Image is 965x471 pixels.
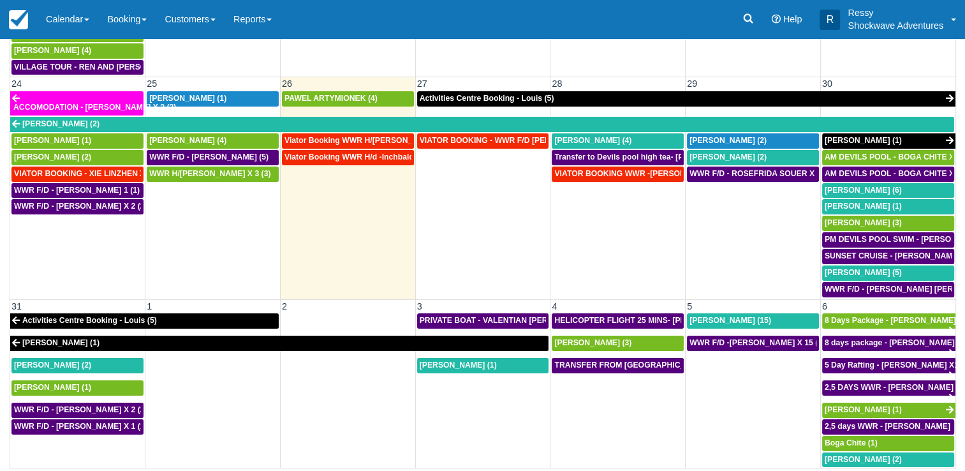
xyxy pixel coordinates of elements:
[417,133,549,149] a: VIATOR BOOKING - WWR F/D [PERSON_NAME] X 2 (3)
[149,153,269,161] span: WWR F/D - [PERSON_NAME] (5)
[848,19,943,32] p: Shockwave Adventures
[147,91,279,107] a: [PERSON_NAME] (1)
[417,358,549,373] a: [PERSON_NAME] (1)
[825,268,902,277] span: [PERSON_NAME] (5)
[825,218,902,227] span: [PERSON_NAME] (3)
[14,169,161,178] span: VIATOR BOOKING - XIE LINZHEN X4 (4)
[687,336,819,351] a: WWR F/D -[PERSON_NAME] X 15 (15)
[822,265,954,281] a: [PERSON_NAME] (5)
[145,301,153,311] span: 1
[822,358,955,373] a: 5 Day Rafting - [PERSON_NAME] X1 (1)
[686,301,693,311] span: 5
[687,150,819,165] a: [PERSON_NAME] (2)
[825,186,902,195] span: [PERSON_NAME] (6)
[11,150,144,165] a: [PERSON_NAME] (2)
[10,91,144,116] a: ACCOMODATION - [PERSON_NAME] X 2 (2)
[420,361,497,370] span: [PERSON_NAME] (1)
[11,380,144,396] a: [PERSON_NAME] (1)
[147,167,279,182] a: WWR H/[PERSON_NAME] X 3 (3)
[821,301,829,311] span: 6
[147,150,279,165] a: WWR F/D - [PERSON_NAME] (5)
[689,153,767,161] span: [PERSON_NAME] (2)
[822,232,954,248] a: PM DEVILS POOL SWIM - [PERSON_NAME] X 2 (2)
[22,338,99,347] span: [PERSON_NAME] (1)
[14,136,91,145] span: [PERSON_NAME] (1)
[689,338,829,347] span: WWR F/D -[PERSON_NAME] X 15 (15)
[783,14,802,24] span: Help
[689,316,771,325] span: [PERSON_NAME] (15)
[550,301,558,311] span: 4
[417,91,955,107] a: Activities Centre Booking - Louis (5)
[11,358,144,373] a: [PERSON_NAME] (2)
[822,282,954,297] a: WWR F/D - [PERSON_NAME] [PERSON_NAME] OHKKA X1 (1)
[554,136,631,145] span: [PERSON_NAME] (4)
[550,78,563,89] span: 28
[11,60,144,75] a: VILLAGE TOUR - REN AND [PERSON_NAME] X4 (4)
[11,419,144,435] a: WWR F/D - [PERSON_NAME] X 1 (1)
[13,103,176,112] span: ACCOMODATION - [PERSON_NAME] X 2 (2)
[11,403,144,418] a: WWR F/D - [PERSON_NAME] X 2 (2)
[822,183,954,198] a: [PERSON_NAME] (6)
[554,316,761,325] span: HELICOPTER FLIGHT 25 MINS- [PERSON_NAME] X1 (1)
[9,10,28,29] img: checkfront-main-nav-mini-logo.png
[22,316,157,325] span: Activities Centre Booking - Louis (5)
[416,78,429,89] span: 27
[11,43,144,59] a: [PERSON_NAME] (4)
[11,199,144,214] a: WWR F/D - [PERSON_NAME] X 2 (2)
[552,133,684,149] a: [PERSON_NAME] (4)
[14,383,91,392] span: [PERSON_NAME] (1)
[420,316,620,325] span: PRIVATE BOAT - VALENTIAN [PERSON_NAME] X 4 (4)
[825,438,878,447] span: Boga Chite (1)
[145,78,158,89] span: 25
[552,336,684,351] a: [PERSON_NAME] (3)
[11,183,144,198] a: WWR F/D - [PERSON_NAME] 1 (1)
[14,202,147,211] span: WWR F/D - [PERSON_NAME] X 2 (2)
[822,313,955,329] a: 8 Days Package - [PERSON_NAME] (1)
[821,78,834,89] span: 30
[822,150,954,165] a: AM DEVILS POOL - BOGA CHITE X 1 (1)
[554,361,860,370] span: TRANSFER FROM [GEOGRAPHIC_DATA] TO VIC FALLS - [PERSON_NAME] X 1 (1)
[686,78,698,89] span: 29
[420,136,623,145] span: VIATOR BOOKING - WWR F/D [PERSON_NAME] X 2 (3)
[284,94,378,103] span: PAWEL ARTYMIONEK (4)
[14,186,140,195] span: WWR F/D - [PERSON_NAME] 1 (1)
[14,46,91,55] span: [PERSON_NAME] (4)
[822,419,954,435] a: 2,5 days WWR - [PERSON_NAME] X2 (2)
[10,78,23,89] span: 24
[822,249,954,264] a: SUNSET CRUISE - [PERSON_NAME] X1 (5)
[10,336,549,351] a: [PERSON_NAME] (1)
[149,94,226,103] span: [PERSON_NAME] (1)
[822,403,955,418] a: [PERSON_NAME] (1)
[822,336,955,351] a: 8 days package - [PERSON_NAME] X1 (1)
[284,153,507,161] span: Viator Booking WWR H/d -Inchbald [PERSON_NAME] X 4 (4)
[552,313,684,329] a: HELICOPTER FLIGHT 25 MINS- [PERSON_NAME] X1 (1)
[10,313,279,329] a: Activities Centre Booking - Louis (5)
[420,94,554,103] span: Activities Centre Booking - Louis (5)
[687,313,819,329] a: [PERSON_NAME] (15)
[554,169,739,178] span: VIATOR BOOKING WWR -[PERSON_NAME] X2 (2)
[848,6,943,19] p: Ressy
[282,150,414,165] a: Viator Booking WWR H/d -Inchbald [PERSON_NAME] X 4 (4)
[825,455,902,464] span: [PERSON_NAME] (2)
[282,133,414,149] a: Viator Booking WWR H/[PERSON_NAME] X 8 (8)
[10,301,23,311] span: 31
[552,150,684,165] a: Transfer to Devils pool high tea- [PERSON_NAME] X4 (4)
[417,313,549,329] a: PRIVATE BOAT - VALENTIAN [PERSON_NAME] X 4 (4)
[281,301,288,311] span: 2
[14,361,91,370] span: [PERSON_NAME] (2)
[552,358,684,373] a: TRANSFER FROM [GEOGRAPHIC_DATA] TO VIC FALLS - [PERSON_NAME] X 1 (1)
[689,169,833,178] span: WWR F/D - ROSEFRIDA SOUER X 2 (2)
[772,15,781,24] i: Help
[825,405,902,414] span: [PERSON_NAME] (1)
[822,452,954,468] a: [PERSON_NAME] (2)
[820,10,840,30] div: R
[284,136,464,145] span: Viator Booking WWR H/[PERSON_NAME] X 8 (8)
[552,167,684,182] a: VIATOR BOOKING WWR -[PERSON_NAME] X2 (2)
[11,167,144,182] a: VIATOR BOOKING - XIE LINZHEN X4 (4)
[822,133,955,149] a: [PERSON_NAME] (1)
[822,167,954,182] a: AM DEVILS POOL - BOGA CHITE X 1 (1)
[822,436,954,451] a: Boga Chite (1)
[149,136,226,145] span: [PERSON_NAME] (4)
[689,136,767,145] span: [PERSON_NAME] (2)
[416,301,424,311] span: 3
